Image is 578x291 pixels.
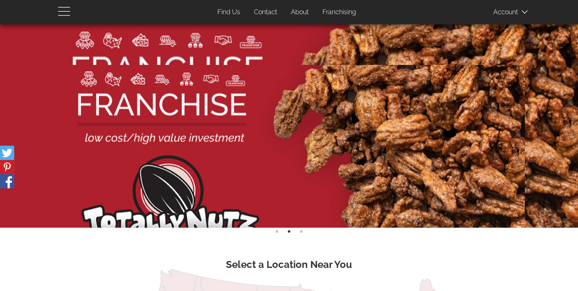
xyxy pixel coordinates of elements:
[285,4,315,20] a: About
[297,228,305,236] button: 3 of 3
[248,4,283,20] a: Contact
[211,4,246,20] a: Find Us
[64,259,514,270] h3: Select a Location Near You
[316,4,362,20] a: Franchising
[285,228,293,236] button: 2 of 3
[273,228,281,236] button: 1 of 3
[14,65,525,245] img: Low cost/High value investment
